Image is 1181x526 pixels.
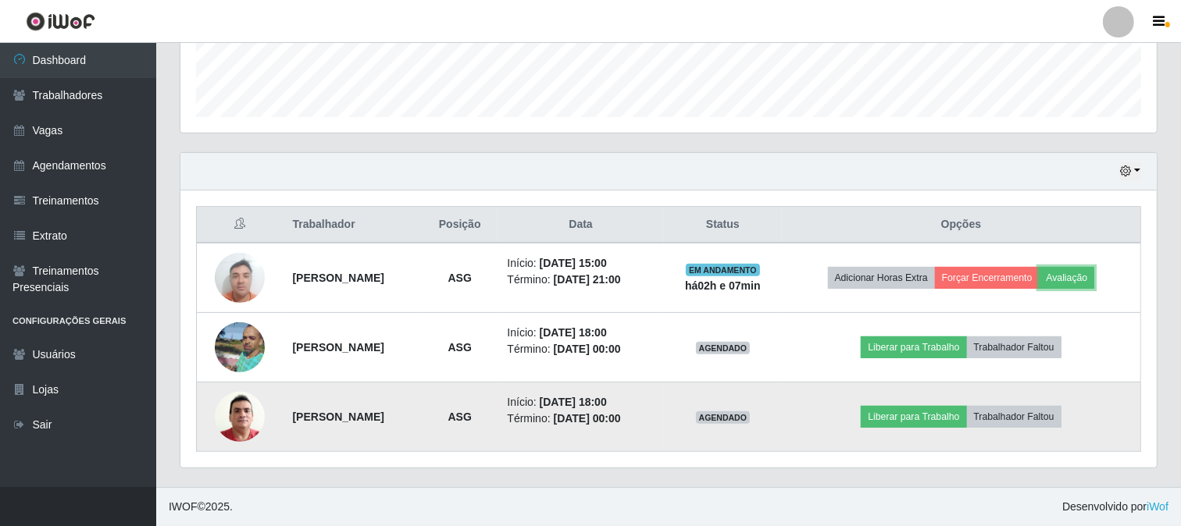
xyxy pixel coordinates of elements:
strong: [PERSON_NAME] [293,272,384,284]
button: Trabalhador Faltou [967,406,1061,428]
button: Forçar Encerramento [935,267,1040,289]
th: Opções [782,207,1141,243]
strong: [PERSON_NAME] [293,410,384,423]
time: [DATE] 18:00 [540,396,607,408]
li: Término: [507,341,654,357]
img: CoreUI Logo [26,12,95,31]
img: 1678478757284.jpeg [215,244,265,311]
th: Trabalhador [284,207,422,243]
time: [DATE] 00:00 [554,343,621,355]
time: [DATE] 00:00 [554,412,621,425]
a: iWof [1147,500,1169,513]
strong: há 02 h e 07 min [685,279,761,292]
time: [DATE] 15:00 [540,257,607,269]
th: Data [498,207,663,243]
th: Posição [422,207,498,243]
li: Início: [507,325,654,341]
time: [DATE] 18:00 [540,326,607,339]
time: [DATE] 21:00 [554,273,621,286]
strong: ASG [448,272,472,284]
span: EM ANDAMENTO [686,264,760,276]
button: Liberar para Trabalho [861,336,966,358]
button: Avaliação [1039,267,1094,289]
span: IWOF [169,500,198,513]
th: Status [664,207,782,243]
img: 1650917429067.jpeg [215,314,265,381]
li: Início: [507,394,654,410]
span: © 2025 . [169,499,233,515]
strong: [PERSON_NAME] [293,341,384,354]
button: Trabalhador Faltou [967,336,1061,358]
span: AGENDADO [696,342,751,354]
button: Adicionar Horas Extra [828,267,935,289]
li: Início: [507,255,654,272]
li: Término: [507,410,654,427]
strong: ASG [448,341,472,354]
button: Liberar para Trabalho [861,406,966,428]
span: Desenvolvido por [1062,499,1169,515]
img: 1717722421644.jpeg [215,383,265,450]
span: AGENDADO [696,411,751,424]
li: Término: [507,272,654,288]
strong: ASG [448,410,472,423]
